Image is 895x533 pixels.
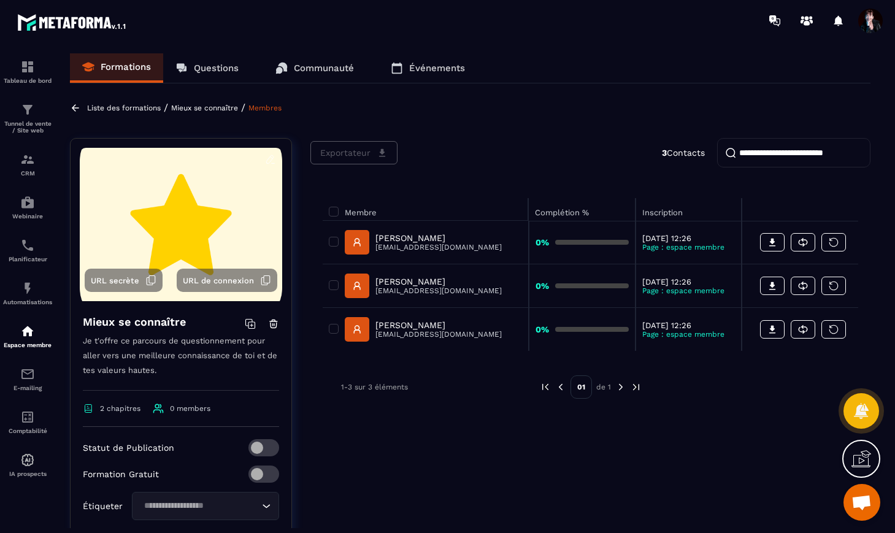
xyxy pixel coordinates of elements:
[3,143,52,186] a: formationformationCRM
[323,198,529,221] th: Membre
[171,104,238,112] a: Mieux se connaître
[3,170,52,177] p: CRM
[241,102,245,113] span: /
[3,428,52,434] p: Comptabilité
[87,104,161,112] a: Liste des formations
[3,385,52,391] p: E-mailing
[83,334,279,391] p: Je t'offre ce parcours de questionnement pour aller vers une meilleure connaissance de toi et de ...
[3,272,52,315] a: automationsautomationsAutomatisations
[341,383,408,391] p: 1-3 sur 3 éléments
[3,77,52,84] p: Tableau de bord
[636,198,742,221] th: Inscription
[529,198,636,221] th: Complétion %
[375,233,502,243] p: [PERSON_NAME]
[101,61,151,72] p: Formations
[3,299,52,305] p: Automatisations
[642,286,735,295] p: Page : espace membre
[375,286,502,295] p: [EMAIL_ADDRESS][DOMAIN_NAME]
[20,410,35,424] img: accountant
[375,320,502,330] p: [PERSON_NAME]
[642,330,735,339] p: Page : espace membre
[3,315,52,358] a: automationsautomationsEspace membre
[20,324,35,339] img: automations
[3,470,52,477] p: IA prospects
[3,229,52,272] a: schedulerschedulerPlanificateur
[540,382,551,393] img: prev
[345,317,502,342] a: [PERSON_NAME][EMAIL_ADDRESS][DOMAIN_NAME]
[20,152,35,167] img: formation
[183,276,254,285] span: URL de connexion
[375,330,502,339] p: [EMAIL_ADDRESS][DOMAIN_NAME]
[3,358,52,401] a: emailemailE-mailing
[70,53,163,83] a: Formations
[163,53,251,83] a: Questions
[555,382,566,393] img: prev
[3,213,52,220] p: Webinaire
[294,63,354,74] p: Communauté
[642,243,735,251] p: Page : espace membre
[3,93,52,143] a: formationformationTunnel de vente / Site web
[596,382,611,392] p: de 1
[20,281,35,296] img: automations
[248,104,282,112] a: Membres
[378,53,477,83] a: Événements
[20,59,35,74] img: formation
[409,63,465,74] p: Événements
[570,375,592,399] p: 01
[3,401,52,443] a: accountantaccountantComptabilité
[662,148,705,158] p: Contacts
[83,443,174,453] p: Statut de Publication
[20,195,35,210] img: automations
[3,342,52,348] p: Espace membre
[536,281,549,291] strong: 0%
[100,404,140,413] span: 2 chapitres
[615,382,626,393] img: next
[20,238,35,253] img: scheduler
[375,277,502,286] p: [PERSON_NAME]
[843,484,880,521] a: Ouvrir le chat
[164,102,168,113] span: /
[3,120,52,134] p: Tunnel de vente / Site web
[83,313,186,331] h4: Mieux se connaître
[642,321,735,330] p: [DATE] 12:26
[132,492,279,520] div: Search for option
[83,469,159,479] p: Formation Gratuit
[3,186,52,229] a: automationsautomationsWebinaire
[3,256,52,263] p: Planificateur
[642,234,735,243] p: [DATE] 12:26
[83,501,123,511] p: Étiqueter
[345,274,502,298] a: [PERSON_NAME][EMAIL_ADDRESS][DOMAIN_NAME]
[20,453,35,467] img: automations
[263,53,366,83] a: Communauté
[80,148,282,301] img: background
[194,63,239,74] p: Questions
[140,499,259,513] input: Search for option
[642,277,735,286] p: [DATE] 12:26
[170,404,210,413] span: 0 members
[20,102,35,117] img: formation
[85,269,163,292] button: URL secrète
[662,148,667,158] strong: 3
[91,276,139,285] span: URL secrète
[536,324,549,334] strong: 0%
[536,237,549,247] strong: 0%
[177,269,277,292] button: URL de connexion
[3,50,52,93] a: formationformationTableau de bord
[20,367,35,382] img: email
[375,243,502,251] p: [EMAIL_ADDRESS][DOMAIN_NAME]
[631,382,642,393] img: next
[17,11,128,33] img: logo
[345,230,502,255] a: [PERSON_NAME][EMAIL_ADDRESS][DOMAIN_NAME]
